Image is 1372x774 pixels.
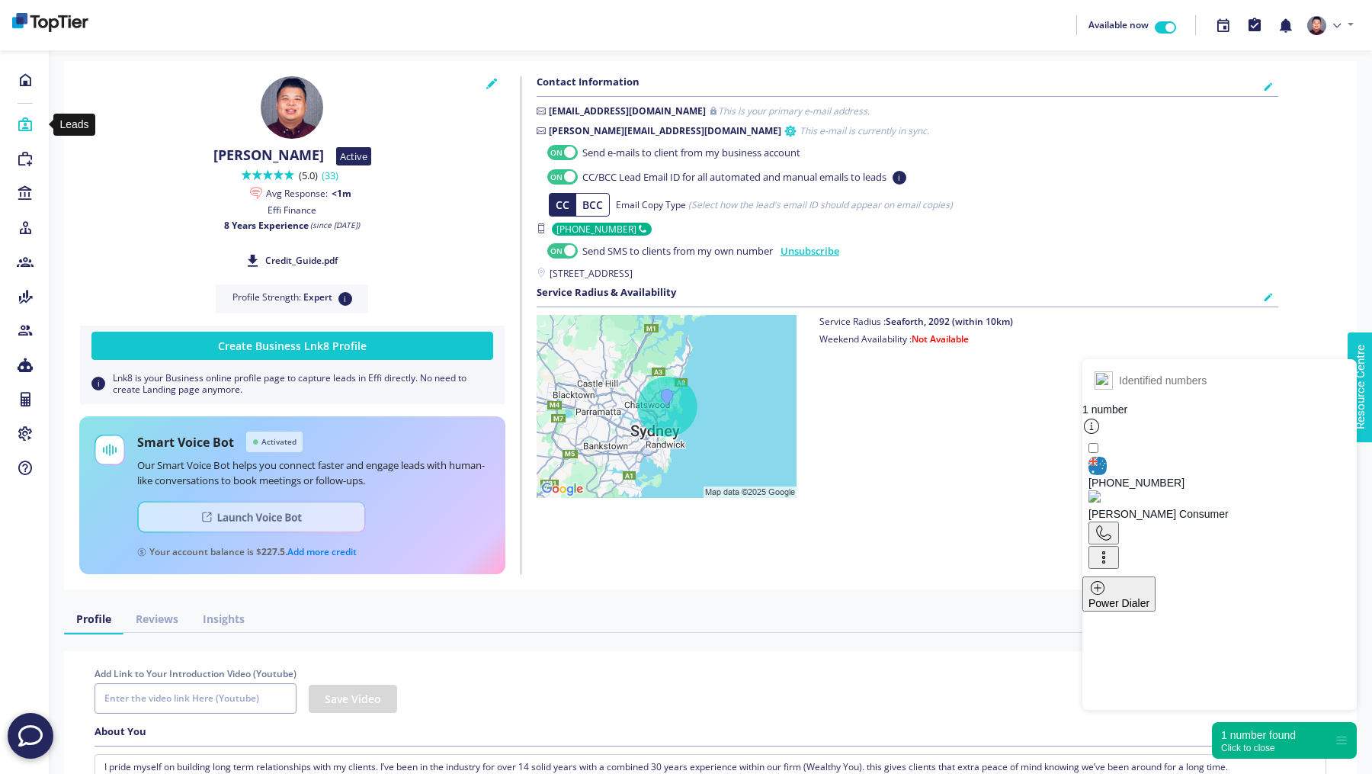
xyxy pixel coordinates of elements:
button: Save Video [309,685,397,713]
div: Your account balance is $ . [137,545,357,559]
img: bd260d39-06d4-48c8-91ce-4964555bf2e4-638900413960370303.png [12,13,88,32]
h4: [PERSON_NAME] [213,147,324,164]
small: This e-mail is currently in sync. [800,124,929,138]
div: [PHONE_NUMBER] [552,223,652,236]
img: dollar icon [137,548,146,557]
label: Effi Finance [268,204,316,217]
span: Email Copy Type [616,198,686,211]
p: Profile Strength: [231,292,353,306]
img: e310ebdf-1855-410b-9d61-d1abdff0f2ad-637831748356285317.png [261,76,323,139]
div: Leads [53,114,95,136]
input: Enter the video link Here (Youtube) [95,683,297,714]
span: Avg Response: [266,188,328,199]
b: Seaforth, 2092 (within 10km) [886,315,1013,328]
img: e310ebdf-1855-410b-9d61-d1abdff0f2ad-637831748356285317.png [1307,16,1326,35]
b: [PERSON_NAME][EMAIL_ADDRESS][DOMAIN_NAME] [549,124,781,138]
a: (33) [322,169,338,182]
span: BCC [582,198,603,212]
span: Not Available [912,332,969,345]
small: i [91,377,105,390]
b: Expert [303,292,332,303]
span: Send e-mails to client from my business account [582,146,800,161]
span: Available now [1088,18,1149,31]
b: 227.5 [261,545,285,559]
legend: Add Link to Your Introduction Video (Youtube) [95,666,297,681]
span: Activated [246,432,303,452]
label: Service Radius : [819,315,1013,329]
img: voice bot icon [95,435,125,465]
span: Send SMS to clients from my own number [582,244,773,259]
a: Insights [191,605,257,633]
small: (Select how the lead's email ID should appear on email copies) [688,198,953,211]
button: Create Business Lnk8 Profile [91,332,493,360]
h5: Smart Voice Bot [137,433,234,451]
span: <1m [332,188,351,199]
img: launch button icon [137,501,366,533]
label: [STREET_ADDRESS] [537,267,1279,281]
h5: Service Radius & Availability [537,287,676,299]
span: Resource Centre [13,4,98,22]
small: i [893,171,906,185]
b: [EMAIL_ADDRESS][DOMAIN_NAME] [549,104,706,118]
img: staticmap [537,315,797,498]
a: Credit_Guide.pdf [247,252,338,269]
i: (since [DATE]) [310,220,360,231]
span: (5.0) [299,169,342,182]
label: Weekend Availability : [819,332,1013,346]
p: Our Smart Voice Bot helps you connect faster and engage leads with human-like conversations to bo... [137,458,490,489]
span: CC/BCC Lead Email ID for all automated and manual emails to leads [582,170,886,185]
h5: About You [95,726,146,738]
h5: Contact Information [537,76,640,88]
small: This is your primary e-mail address. [718,104,870,118]
span: Active [336,147,371,165]
a: Unsubscribe [773,244,839,259]
a: Profile [64,605,123,633]
small: i [338,292,352,306]
p: 8 Years Experience [79,220,505,231]
span: CC [556,198,569,212]
p: Lnk8 is your Business online profile page to capture leads in Effi directly. No need to create La... [91,372,493,395]
a: Add more credit [287,545,357,559]
a: Reviews [123,605,191,633]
